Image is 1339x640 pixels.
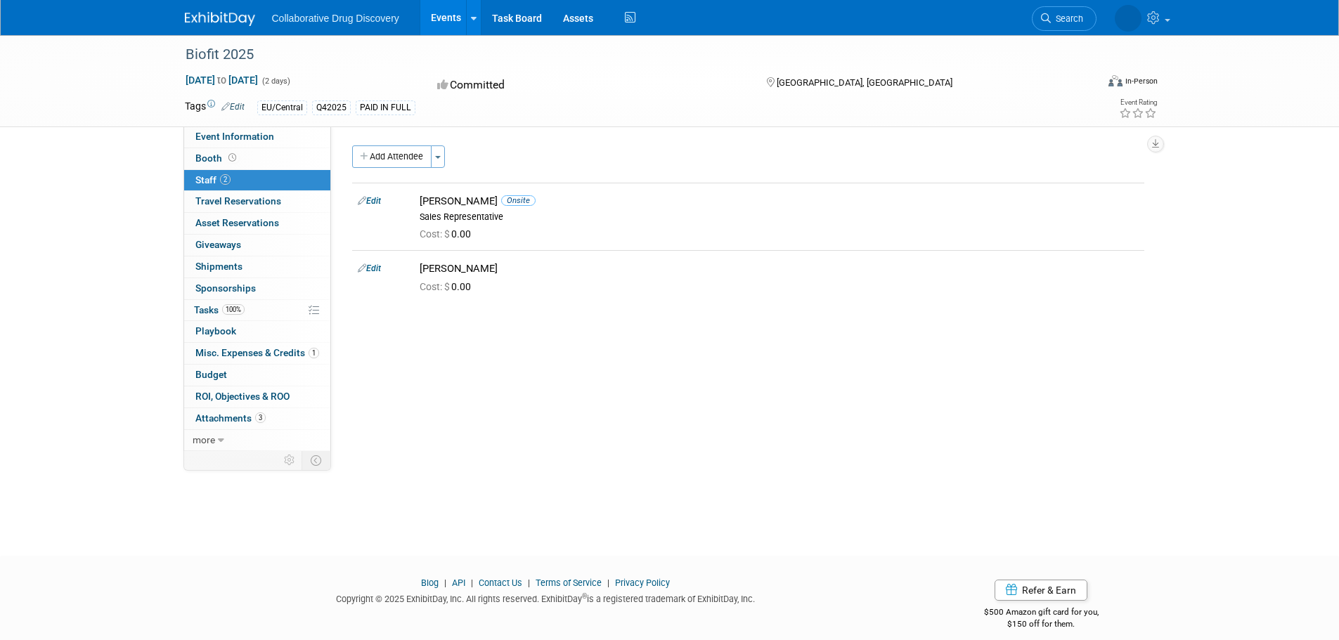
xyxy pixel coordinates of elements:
[467,577,477,588] span: |
[420,211,1139,223] div: Sales Representative
[195,282,256,294] span: Sponsorships
[195,347,319,358] span: Misc. Expenses & Credits
[309,348,319,358] span: 1
[524,577,533,588] span: |
[195,217,279,228] span: Asset Reservations
[302,451,330,469] td: Toggle Event Tabs
[195,325,236,337] span: Playbook
[195,261,242,272] span: Shipments
[222,304,245,315] span: 100%
[184,170,330,191] a: Staff2
[195,195,281,207] span: Travel Reservations
[195,152,239,164] span: Booth
[215,74,228,86] span: to
[352,145,432,168] button: Add Attendee
[358,263,381,273] a: Edit
[452,577,465,588] a: API
[195,131,274,142] span: Event Information
[185,99,245,115] td: Tags
[195,412,266,424] span: Attachments
[261,77,290,86] span: (2 days)
[184,148,330,169] a: Booth
[184,256,330,277] a: Shipments
[420,281,477,292] span: 0.00
[356,100,415,115] div: PAID IN FULL
[1119,99,1157,106] div: Event Rating
[194,304,245,315] span: Tasks
[195,174,231,185] span: Staff
[928,618,1155,630] div: $150 off for them.
[420,281,451,292] span: Cost: $
[1115,5,1141,32] img: Mel Berg
[195,369,227,380] span: Budget
[421,577,439,588] a: Blog
[420,228,451,240] span: Cost: $
[184,430,330,451] a: more
[257,100,307,115] div: EU/Central
[358,196,381,206] a: Edit
[184,365,330,386] a: Budget
[501,195,536,206] span: Onsite
[221,102,245,112] a: Edit
[928,597,1155,629] div: $500 Amazon gift card for you,
[184,213,330,234] a: Asset Reservations
[433,73,744,98] div: Committed
[220,174,231,185] span: 2
[185,12,255,26] img: ExhibitDay
[185,589,907,606] div: Copyright © 2025 ExhibitDay, Inc. All rights reserved. ExhibitDay is a registered trademark of Ex...
[312,100,351,115] div: Q42025
[777,77,952,88] span: [GEOGRAPHIC_DATA], [GEOGRAPHIC_DATA]
[1032,6,1097,31] a: Search
[1125,76,1158,86] div: In-Person
[420,262,1139,275] div: [PERSON_NAME]
[604,577,613,588] span: |
[1051,13,1083,24] span: Search
[272,13,399,24] span: Collaborative Drug Discovery
[995,580,1087,601] a: Refer & Earn
[420,195,1139,208] div: [PERSON_NAME]
[582,592,587,600] sup: ®
[184,343,330,364] a: Misc. Expenses & Credits1
[278,451,302,469] td: Personalize Event Tab Strip
[226,152,239,163] span: Booth not reserved yet
[184,126,330,148] a: Event Information
[184,386,330,407] a: ROI, Objectives & ROO
[195,391,290,402] span: ROI, Objectives & ROO
[1108,75,1123,86] img: Format-Inperson.png
[1014,73,1158,94] div: Event Format
[420,228,477,240] span: 0.00
[195,239,241,250] span: Giveaways
[615,577,670,588] a: Privacy Policy
[184,191,330,212] a: Travel Reservations
[184,321,330,342] a: Playbook
[193,434,215,445] span: more
[441,577,450,588] span: |
[479,577,522,588] a: Contact Us
[181,42,1075,67] div: Biofit 2025
[185,74,259,86] span: [DATE] [DATE]
[184,278,330,299] a: Sponsorships
[184,300,330,321] a: Tasks100%
[536,577,602,588] a: Terms of Service
[184,235,330,256] a: Giveaways
[255,412,266,423] span: 3
[184,408,330,429] a: Attachments3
